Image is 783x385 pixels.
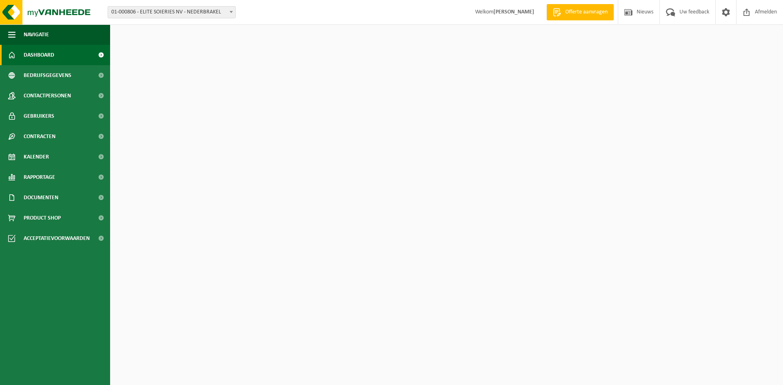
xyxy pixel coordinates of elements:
strong: [PERSON_NAME] [493,9,534,15]
span: 01-000806 - ELITE SOIERIES NV - NEDERBRAKEL [108,7,235,18]
span: Kalender [24,147,49,167]
span: Rapportage [24,167,55,187]
span: Offerte aanvragen [563,8,610,16]
a: Offerte aanvragen [546,4,614,20]
span: Bedrijfsgegevens [24,65,71,86]
span: Gebruikers [24,106,54,126]
span: Documenten [24,187,58,208]
span: Product Shop [24,208,61,228]
span: Navigatie [24,24,49,45]
span: Dashboard [24,45,54,65]
span: Acceptatievoorwaarden [24,228,90,249]
span: 01-000806 - ELITE SOIERIES NV - NEDERBRAKEL [108,6,236,18]
span: Contracten [24,126,55,147]
span: Contactpersonen [24,86,71,106]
